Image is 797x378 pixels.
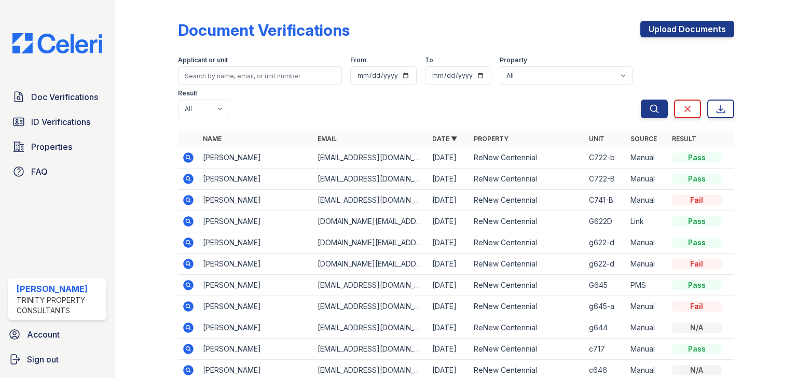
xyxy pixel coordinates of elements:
[672,365,722,375] div: N/A
[672,152,722,163] div: Pass
[199,317,313,339] td: [PERSON_NAME]
[626,296,668,317] td: Manual
[585,296,626,317] td: g645-a
[8,87,106,107] a: Doc Verifications
[585,275,626,296] td: G645
[8,111,106,132] a: ID Verifications
[589,135,604,143] a: Unit
[428,317,470,339] td: [DATE]
[4,324,111,345] a: Account
[470,275,584,296] td: ReNew Centennial
[199,275,313,296] td: [PERSON_NAME]
[313,169,428,190] td: [EMAIL_ADDRESS][DOMAIN_NAME]
[425,56,433,64] label: To
[626,211,668,232] td: Link
[428,169,470,190] td: [DATE]
[8,161,106,182] a: FAQ
[585,232,626,254] td: g622-d
[199,147,313,169] td: [PERSON_NAME]
[470,169,584,190] td: ReNew Centennial
[474,135,509,143] a: Property
[672,135,696,143] a: Result
[27,353,59,366] span: Sign out
[672,216,722,227] div: Pass
[428,190,470,211] td: [DATE]
[428,211,470,232] td: [DATE]
[585,147,626,169] td: C722-b
[199,232,313,254] td: [PERSON_NAME]
[672,323,722,333] div: N/A
[313,254,428,275] td: [DOMAIN_NAME][EMAIL_ADDRESS][DOMAIN_NAME]
[672,237,722,248] div: Pass
[199,339,313,360] td: [PERSON_NAME]
[626,275,668,296] td: PMS
[470,296,584,317] td: ReNew Centennial
[640,21,734,37] a: Upload Documents
[313,190,428,211] td: [EMAIL_ADDRESS][DOMAIN_NAME]
[4,349,111,370] a: Sign out
[626,339,668,360] td: Manual
[31,141,72,153] span: Properties
[672,344,722,354] div: Pass
[630,135,657,143] a: Source
[626,254,668,275] td: Manual
[585,317,626,339] td: g644
[313,296,428,317] td: [EMAIL_ADDRESS][DOMAIN_NAME]
[626,169,668,190] td: Manual
[626,232,668,254] td: Manual
[199,254,313,275] td: [PERSON_NAME]
[428,147,470,169] td: [DATE]
[178,21,350,39] div: Document Verifications
[313,232,428,254] td: [DOMAIN_NAME][EMAIL_ADDRESS][DOMAIN_NAME]
[350,56,366,64] label: From
[203,135,222,143] a: Name
[672,301,722,312] div: Fail
[31,91,98,103] span: Doc Verifications
[199,296,313,317] td: [PERSON_NAME]
[470,254,584,275] td: ReNew Centennial
[313,147,428,169] td: [EMAIL_ADDRESS][DOMAIN_NAME]
[672,195,722,205] div: Fail
[178,89,197,97] label: Result
[31,165,48,178] span: FAQ
[313,275,428,296] td: [EMAIL_ADDRESS][DOMAIN_NAME]
[626,317,668,339] td: Manual
[585,211,626,232] td: G622D
[500,56,527,64] label: Property
[470,317,584,339] td: ReNew Centennial
[31,116,90,128] span: ID Verifications
[672,259,722,269] div: Fail
[672,174,722,184] div: Pass
[470,147,584,169] td: ReNew Centennial
[27,328,60,341] span: Account
[585,254,626,275] td: g622-d
[318,135,337,143] a: Email
[470,211,584,232] td: ReNew Centennial
[199,190,313,211] td: [PERSON_NAME]
[178,66,342,85] input: Search by name, email, or unit number
[428,296,470,317] td: [DATE]
[672,280,722,290] div: Pass
[626,190,668,211] td: Manual
[428,254,470,275] td: [DATE]
[626,147,668,169] td: Manual
[17,283,102,295] div: [PERSON_NAME]
[178,56,228,64] label: Applicant or unit
[585,169,626,190] td: C722-B
[17,295,102,316] div: Trinity Property Consultants
[470,339,584,360] td: ReNew Centennial
[432,135,457,143] a: Date ▼
[585,339,626,360] td: c717
[313,339,428,360] td: [EMAIL_ADDRESS][DOMAIN_NAME]
[4,33,111,53] img: CE_Logo_Blue-a8612792a0a2168367f1c8372b55b34899dd931a85d93a1a3d3e32e68fde9ad4.png
[8,136,106,157] a: Properties
[199,211,313,232] td: [PERSON_NAME]
[199,169,313,190] td: [PERSON_NAME]
[585,190,626,211] td: C741-B
[470,232,584,254] td: ReNew Centennial
[470,190,584,211] td: ReNew Centennial
[313,317,428,339] td: [EMAIL_ADDRESS][DOMAIN_NAME]
[428,232,470,254] td: [DATE]
[428,339,470,360] td: [DATE]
